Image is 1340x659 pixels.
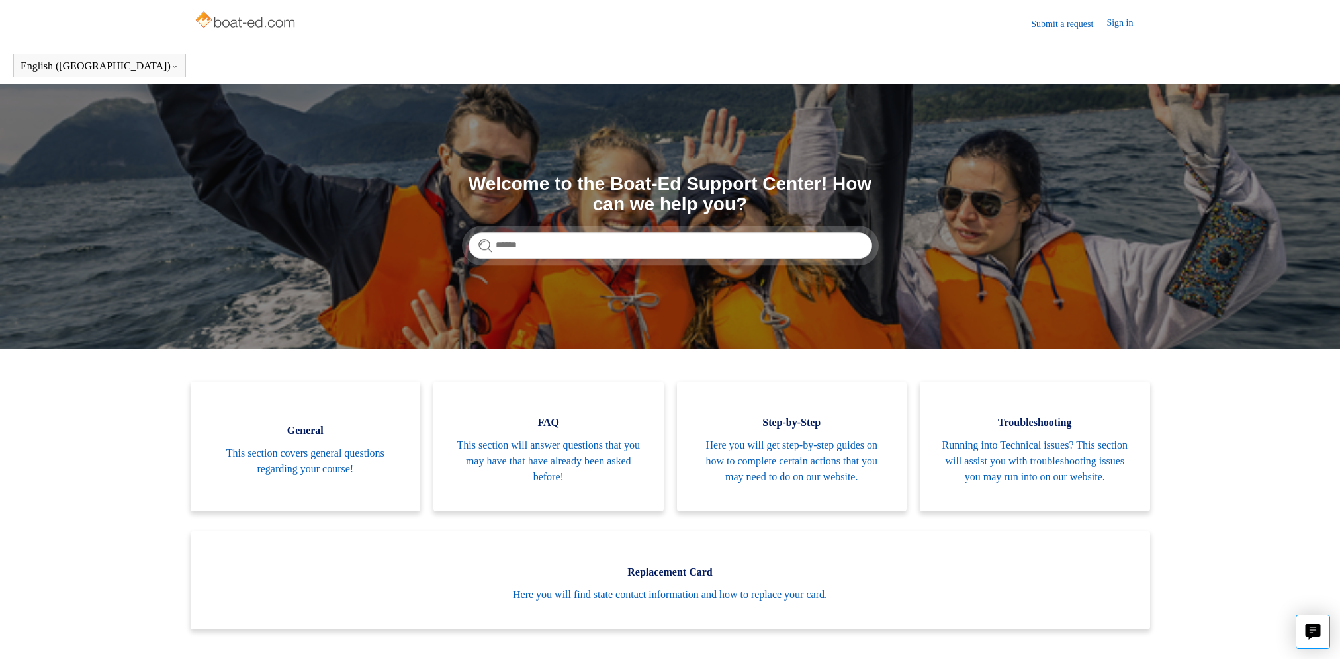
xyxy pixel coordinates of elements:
[210,587,1130,603] span: Here you will find state contact information and how to replace your card.
[940,437,1130,485] span: Running into Technical issues? This section will assist you with troubleshooting issues you may r...
[210,564,1130,580] span: Replacement Card
[469,232,872,259] input: Search
[453,437,644,485] span: This section will answer questions that you may have that have already been asked before!
[210,445,401,477] span: This section covers general questions regarding your course!
[940,415,1130,431] span: Troubleshooting
[191,382,421,511] a: General This section covers general questions regarding your course!
[453,415,644,431] span: FAQ
[1031,17,1106,31] a: Submit a request
[194,8,299,34] img: Boat-Ed Help Center home page
[1296,615,1330,649] button: Live chat
[1106,16,1146,32] a: Sign in
[433,382,664,511] a: FAQ This section will answer questions that you may have that have already been asked before!
[677,382,907,511] a: Step-by-Step Here you will get step-by-step guides on how to complete certain actions that you ma...
[21,60,179,72] button: English ([GEOGRAPHIC_DATA])
[469,174,872,215] h1: Welcome to the Boat-Ed Support Center! How can we help you?
[191,531,1150,629] a: Replacement Card Here you will find state contact information and how to replace your card.
[697,415,887,431] span: Step-by-Step
[920,382,1150,511] a: Troubleshooting Running into Technical issues? This section will assist you with troubleshooting ...
[210,423,401,439] span: General
[697,437,887,485] span: Here you will get step-by-step guides on how to complete certain actions that you may need to do ...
